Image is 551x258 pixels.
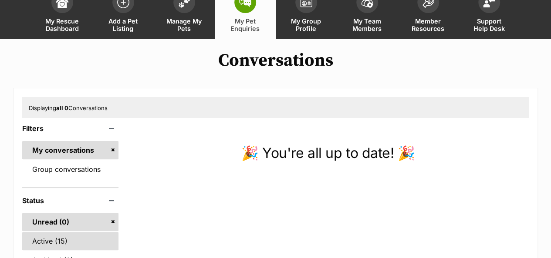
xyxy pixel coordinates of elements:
[226,17,265,32] span: My Pet Enquiries
[127,143,529,164] p: 🎉 You're all up to date! 🎉
[22,141,118,159] a: My conversations
[22,160,118,178] a: Group conversations
[287,17,326,32] span: My Group Profile
[29,104,108,111] span: Displaying Conversations
[22,197,118,204] header: Status
[348,17,387,32] span: My Team Members
[22,124,118,132] header: Filters
[22,213,118,231] a: Unread (0)
[409,17,448,32] span: Member Resources
[104,17,143,32] span: Add a Pet Listing
[43,17,82,32] span: My Rescue Dashboard
[165,17,204,32] span: Manage My Pets
[22,232,118,250] a: Active (15)
[470,17,509,32] span: Support Help Desk
[56,104,68,111] strong: all 0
